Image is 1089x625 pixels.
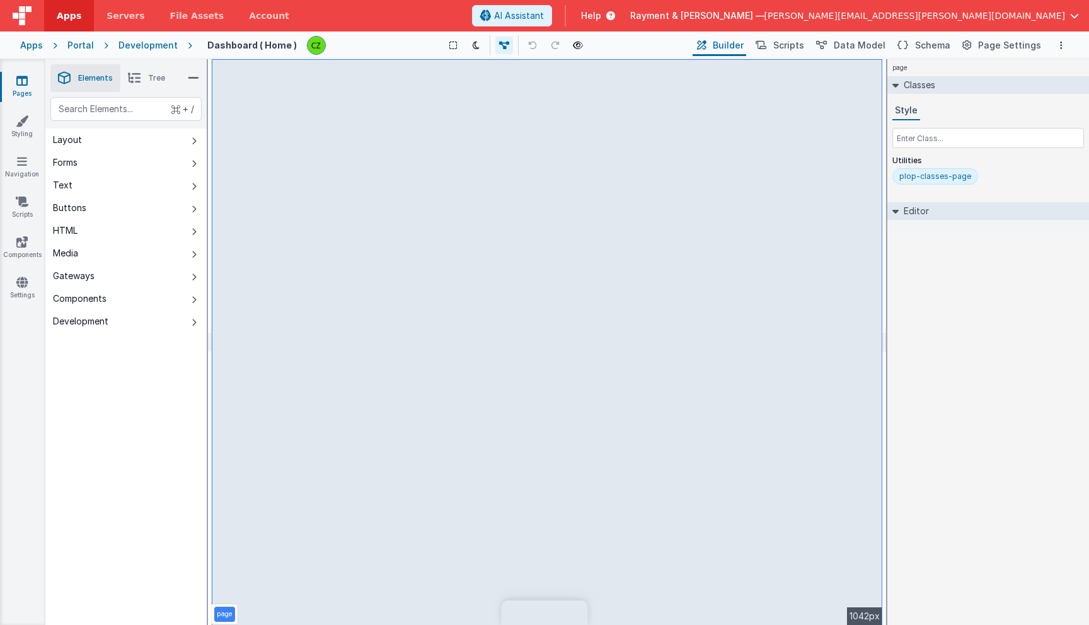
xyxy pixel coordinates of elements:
[773,39,804,52] span: Scripts
[308,37,325,54] img: b4a104e37d07c2bfba7c0e0e4a273d04
[212,59,882,625] div: -->
[581,9,601,22] span: Help
[45,287,207,310] button: Components
[847,607,882,625] div: 1042px
[893,35,953,56] button: Schema
[170,9,224,22] span: File Assets
[899,76,935,94] h2: Classes
[630,9,1079,22] button: Rayment & [PERSON_NAME] — [PERSON_NAME][EMAIL_ADDRESS][PERSON_NAME][DOMAIN_NAME]
[20,39,43,52] div: Apps
[887,59,913,76] h4: page
[958,35,1044,56] button: Page Settings
[834,39,885,52] span: Data Model
[53,292,107,305] div: Components
[915,39,950,52] span: Schema
[892,101,920,120] button: Style
[1054,38,1069,53] button: Options
[45,219,207,242] button: HTML
[899,171,971,181] div: plop-classes-page
[713,39,744,52] span: Builder
[53,270,95,282] div: Gateways
[892,128,1084,148] input: Enter Class...
[45,151,207,174] button: Forms
[67,39,94,52] div: Portal
[53,156,78,169] div: Forms
[53,224,78,237] div: HTML
[50,97,202,121] input: Search Elements...
[899,202,929,220] h2: Editor
[812,35,888,56] button: Data Model
[53,179,72,192] div: Text
[494,9,544,22] span: AI Assistant
[217,609,233,619] p: page
[107,9,144,22] span: Servers
[693,35,746,56] button: Builder
[45,310,207,333] button: Development
[53,315,108,328] div: Development
[45,197,207,219] button: Buttons
[53,247,78,260] div: Media
[764,9,1065,22] span: [PERSON_NAME][EMAIL_ADDRESS][PERSON_NAME][DOMAIN_NAME]
[45,174,207,197] button: Text
[53,202,86,214] div: Buttons
[118,39,178,52] div: Development
[207,40,297,50] h4: Dashboard ( Home )
[892,156,1084,166] p: Utilities
[148,73,165,83] span: Tree
[45,265,207,287] button: Gateways
[630,9,764,22] span: Rayment & [PERSON_NAME] —
[978,39,1041,52] span: Page Settings
[78,73,113,83] span: Elements
[171,97,194,121] span: + /
[45,129,207,151] button: Layout
[57,9,81,22] span: Apps
[472,5,552,26] button: AI Assistant
[53,134,82,146] div: Layout
[751,35,807,56] button: Scripts
[45,242,207,265] button: Media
